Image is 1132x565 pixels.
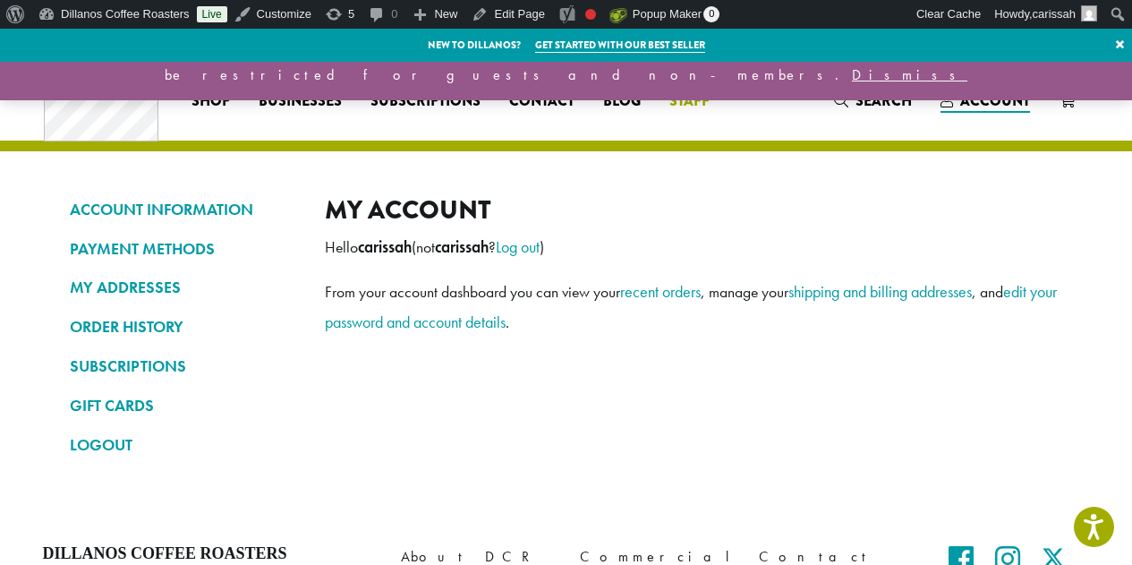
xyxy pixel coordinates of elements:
a: PAYMENT METHODS [70,234,298,264]
span: carissah [1033,7,1076,21]
a: recent orders [620,281,701,302]
span: Businesses [259,90,342,113]
a: Staff [655,87,724,116]
a: LOGOUT [70,430,298,460]
a: shipping and billing addresses [788,281,972,302]
a: Live [197,6,227,22]
a: Get started with our best seller [535,38,705,53]
span: Contact [509,90,575,113]
p: Hello (not ? ) [325,232,1063,262]
span: 0 [703,6,719,22]
p: From your account dashboard you can view your , manage your , and . [325,277,1063,338]
a: edit your password and account details [325,281,1057,332]
div: Focus keyphrase not set [585,9,596,20]
span: Shop [192,90,230,113]
strong: carissah [435,237,489,257]
h2: My account [325,194,1063,226]
a: SUBSCRIPTIONS [70,351,298,381]
a: Log out [496,236,540,257]
span: Search [855,90,912,111]
span: Blog [603,90,641,113]
span: Subscriptions [370,90,481,113]
a: Shop [177,87,244,116]
span: Account [960,90,1030,111]
nav: Account pages [70,194,298,475]
a: Dismiss [852,65,967,84]
a: ACCOUNT INFORMATION [70,194,298,225]
h4: Dillanos Coffee Roasters [43,544,374,564]
a: Search [820,86,926,116]
span: Staff [669,90,710,113]
strong: carissah [358,237,412,257]
a: × [1108,29,1132,61]
a: ORDER HISTORY [70,312,298,342]
a: GIFT CARDS [70,390,298,421]
a: MY ADDRESSES [70,272,298,303]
